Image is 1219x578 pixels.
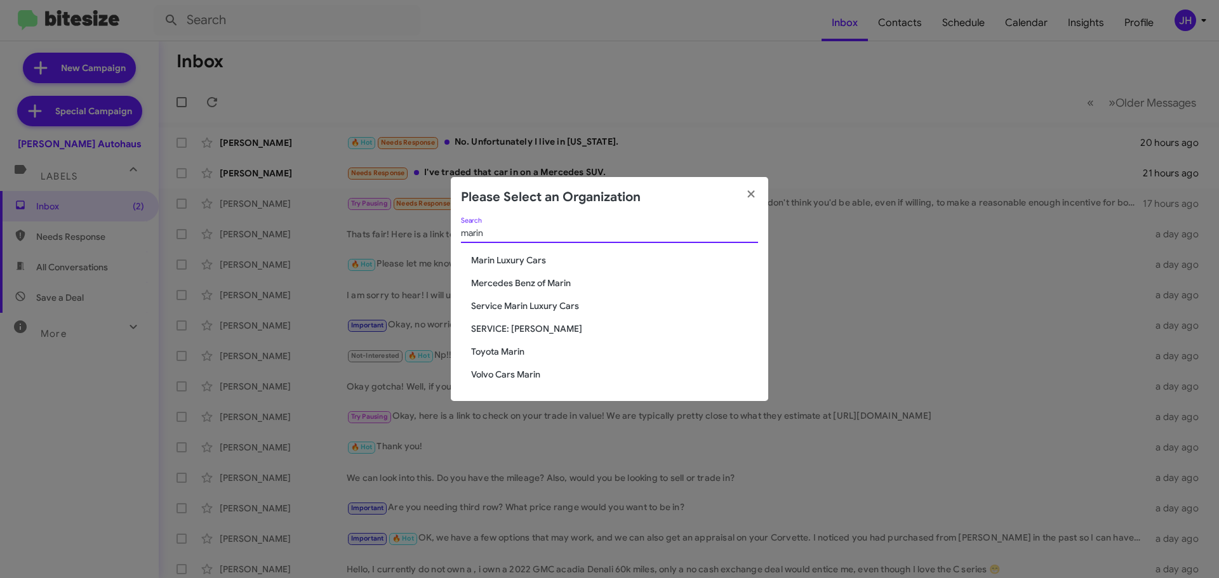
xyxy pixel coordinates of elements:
[471,299,758,312] span: Service Marin Luxury Cars
[471,277,758,289] span: Mercedes Benz of Marin
[461,187,641,207] h2: Please Select an Organization
[471,368,758,381] span: Volvo Cars Marin
[471,345,758,358] span: Toyota Marin
[471,322,758,335] span: SERVICE: [PERSON_NAME]
[471,254,758,266] span: Marin Luxury Cars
